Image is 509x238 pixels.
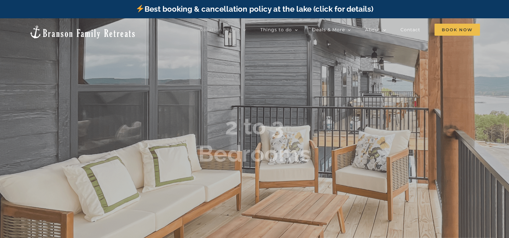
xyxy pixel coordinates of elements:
[365,27,380,32] span: About
[260,27,292,32] span: Things to do
[200,23,480,36] nav: Main Menu
[136,4,373,14] a: Best booking & cancellation policy at the lake (click for details)
[312,27,345,32] span: Deals & More
[200,27,240,32] span: Vacation homes
[400,23,420,36] a: Contact
[29,25,136,39] img: Branson Family Retreats Logo
[136,5,144,12] img: ⚡️
[312,23,351,36] a: Deals & More
[435,24,480,36] span: Book Now
[260,23,298,36] a: Things to do
[200,23,246,36] a: Vacation homes
[435,23,480,36] a: Book Now
[365,23,386,36] a: About
[400,27,420,32] span: Contact
[198,113,311,167] b: 2 to 3 Bedrooms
